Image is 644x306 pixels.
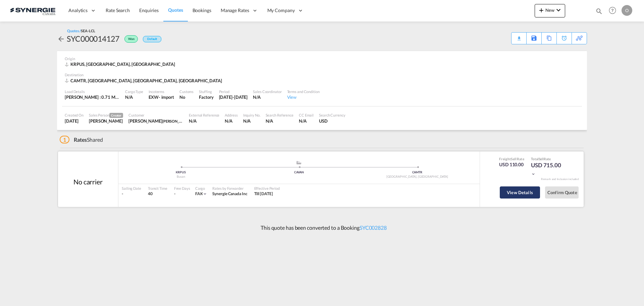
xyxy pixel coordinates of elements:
[139,7,159,13] span: Enquiries
[57,33,67,44] div: icon-arrow-left
[159,94,174,100] div: - import
[128,37,136,43] span: Won
[254,191,273,197] div: Till 17 Sep 2025
[225,113,237,118] div: Address
[219,89,248,94] div: Period
[240,170,358,175] div: CAVAN
[174,191,175,197] div: -
[119,33,140,44] div: Won
[57,35,65,43] md-icon: icon-arrow-left
[149,89,174,94] div: Incoterms
[122,170,240,175] div: KRPUS
[65,89,120,94] div: Load Details
[122,186,141,191] div: Sailing Date
[122,175,240,179] div: Busan
[243,118,260,124] div: N/A
[65,113,84,118] div: Created On
[500,186,540,199] button: View Details
[299,113,314,118] div: CC Email
[287,94,320,100] div: View
[67,33,119,44] div: SYC000014127
[89,118,123,124] div: Pablo Gomez Saldarriaga
[73,177,103,186] div: No carrier
[295,161,303,164] md-icon: assets/icons/custom/ship-fill.svg
[607,5,618,16] span: Help
[253,89,281,94] div: Sales Coordinator
[65,118,84,124] div: 18 Aug 2025
[266,118,293,124] div: N/A
[148,186,167,191] div: Transit Time
[537,6,545,14] md-icon: icon-plus 400-fg
[195,191,203,196] span: FAK
[212,191,247,196] span: Synergie Canada Inc
[179,94,194,100] div: No
[128,118,183,124] div: ADAM LENETSKY
[287,89,320,94] div: Terms and Condition
[81,29,95,33] span: SEA-LCL
[531,157,565,161] div: Total Rate
[168,7,183,13] span: Quotes
[125,94,143,100] div: N/A
[607,5,622,17] div: Help
[143,36,161,42] div: Default
[622,5,632,16] div: O
[199,94,213,100] div: Factory Stuffing
[74,136,87,143] span: Rates
[266,113,293,118] div: Search Reference
[193,7,211,13] span: Bookings
[257,224,387,231] p: This quote has been converted to a Booking
[535,4,565,17] button: icon-plus 400-fgNewicon-chevron-down
[189,118,219,124] div: N/A
[65,72,579,77] div: Destination
[162,118,209,124] span: [PERSON_NAME] BEARINGS
[595,7,603,15] md-icon: icon-magnify
[106,7,130,13] span: Rate Search
[536,177,584,181] div: Remark and Inclusion included
[515,33,523,39] div: Quote PDF is not available at this time
[515,34,523,39] md-icon: icon-download
[60,136,69,143] span: 1
[539,157,544,161] span: Sell
[254,186,280,191] div: Effective Period
[499,161,524,168] div: USD 110.00
[554,6,562,14] md-icon: icon-chevron-down
[212,186,247,191] div: Rates by Forwarder
[125,89,143,94] div: Cargo Type
[221,7,249,14] span: Manage Rates
[10,3,55,18] img: 1f56c880d42311ef80fc7dca854c8e59.png
[212,191,247,197] div: Synergie Canada Inc
[319,118,345,124] div: USD
[149,94,159,100] div: EXW
[225,118,237,124] div: N/A
[595,7,603,17] div: icon-magnify
[70,61,175,67] span: KRPUS, [GEOGRAPHIC_DATA], [GEOGRAPHIC_DATA]
[65,61,177,67] div: KRPUS, Busan, Europe
[60,136,103,143] div: Shared
[179,89,194,94] div: Customs
[499,157,524,161] div: Freight Rate
[148,191,167,197] div: 40
[67,28,95,33] div: Quotes /SEA-LCL
[531,172,536,176] md-icon: icon-chevron-down
[360,224,387,231] a: SYC002828
[122,191,141,197] div: -
[65,78,224,84] div: CAMTR, Montreal, QC, Americas
[319,113,345,118] div: Search Currency
[299,118,314,124] div: N/A
[65,94,120,100] div: [PERSON_NAME] : 0.71 MT | Volumetric Wt : 0.67 CBM | Chargeable Wt : 0.71 W/M
[65,56,579,61] div: Origin
[128,113,183,118] div: Customer
[511,157,517,161] span: Sell
[199,89,213,94] div: Stuffing
[537,7,562,13] span: New
[89,113,123,118] div: Sales Person
[267,7,295,14] span: My Company
[531,161,565,177] div: USD 715.00
[358,170,476,175] div: CAMTR
[219,94,248,100] div: 31 Aug 2025
[174,186,190,191] div: Free Days
[68,7,88,14] span: Analytics
[253,94,281,100] div: N/A
[254,191,273,196] span: Till [DATE]
[189,113,219,118] div: External Reference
